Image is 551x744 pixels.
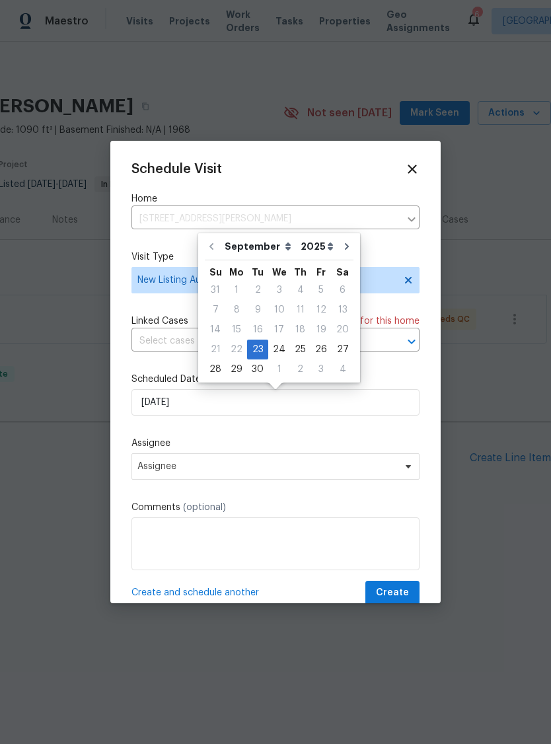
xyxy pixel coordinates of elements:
[311,281,332,299] div: 5
[131,389,420,416] input: M/D/YYYY
[247,300,268,320] div: Tue Sep 09 2025
[311,300,332,320] div: Fri Sep 12 2025
[226,300,247,320] div: Mon Sep 08 2025
[268,320,290,340] div: Wed Sep 17 2025
[332,320,353,340] div: Sat Sep 20 2025
[205,360,226,379] div: 28
[268,360,290,379] div: 1
[221,237,297,256] select: Month
[247,359,268,379] div: Tue Sep 30 2025
[131,315,188,328] span: Linked Cases
[205,281,226,299] div: 31
[131,586,259,599] span: Create and schedule another
[311,320,332,340] div: Fri Sep 19 2025
[247,320,268,339] div: 16
[311,280,332,300] div: Fri Sep 05 2025
[247,340,268,359] div: Tue Sep 23 2025
[268,301,290,319] div: 10
[376,585,409,601] span: Create
[316,268,326,277] abbr: Friday
[290,280,311,300] div: Thu Sep 04 2025
[247,301,268,319] div: 9
[311,360,332,379] div: 3
[226,360,247,379] div: 29
[131,192,420,205] label: Home
[311,301,332,319] div: 12
[402,332,421,351] button: Open
[336,268,349,277] abbr: Saturday
[205,280,226,300] div: Sun Aug 31 2025
[131,209,400,229] input: Enter in an address
[205,359,226,379] div: Sun Sep 28 2025
[226,340,247,359] div: Mon Sep 22 2025
[290,320,311,339] div: 18
[311,340,332,359] div: Fri Sep 26 2025
[294,268,307,277] abbr: Thursday
[290,281,311,299] div: 4
[311,359,332,379] div: Fri Oct 03 2025
[268,359,290,379] div: Wed Oct 01 2025
[332,300,353,320] div: Sat Sep 13 2025
[205,320,226,340] div: Sun Sep 14 2025
[226,320,247,340] div: Mon Sep 15 2025
[131,501,420,514] label: Comments
[290,301,311,319] div: 11
[137,461,396,472] span: Assignee
[337,233,357,260] button: Go to next month
[226,320,247,339] div: 15
[332,281,353,299] div: 6
[290,340,311,359] div: 25
[252,268,264,277] abbr: Tuesday
[268,281,290,299] div: 3
[247,280,268,300] div: Tue Sep 02 2025
[268,340,290,359] div: 24
[290,359,311,379] div: Thu Oct 02 2025
[332,359,353,379] div: Sat Oct 04 2025
[297,237,337,256] select: Year
[226,301,247,319] div: 8
[183,503,226,512] span: (optional)
[209,268,222,277] abbr: Sunday
[332,320,353,339] div: 20
[229,268,244,277] abbr: Monday
[272,268,287,277] abbr: Wednesday
[226,340,247,359] div: 22
[405,162,420,176] span: Close
[131,250,420,264] label: Visit Type
[247,281,268,299] div: 2
[290,320,311,340] div: Thu Sep 18 2025
[131,373,420,386] label: Scheduled Date
[202,233,221,260] button: Go to previous month
[205,300,226,320] div: Sun Sep 07 2025
[131,163,222,176] span: Schedule Visit
[365,581,420,605] button: Create
[290,340,311,359] div: Thu Sep 25 2025
[131,437,420,450] label: Assignee
[205,320,226,339] div: 14
[247,320,268,340] div: Tue Sep 16 2025
[332,340,353,359] div: Sat Sep 27 2025
[205,340,226,359] div: Sun Sep 21 2025
[268,320,290,339] div: 17
[247,360,268,379] div: 30
[226,359,247,379] div: Mon Sep 29 2025
[332,360,353,379] div: 4
[247,340,268,359] div: 23
[268,280,290,300] div: Wed Sep 03 2025
[226,281,247,299] div: 1
[290,360,311,379] div: 2
[268,340,290,359] div: Wed Sep 24 2025
[332,301,353,319] div: 13
[226,280,247,300] div: Mon Sep 01 2025
[205,340,226,359] div: 21
[137,274,394,287] span: New Listing Audit
[290,300,311,320] div: Thu Sep 11 2025
[332,340,353,359] div: 27
[332,280,353,300] div: Sat Sep 06 2025
[268,300,290,320] div: Wed Sep 10 2025
[205,301,226,319] div: 7
[311,340,332,359] div: 26
[311,320,332,339] div: 19
[131,331,383,352] input: Select cases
